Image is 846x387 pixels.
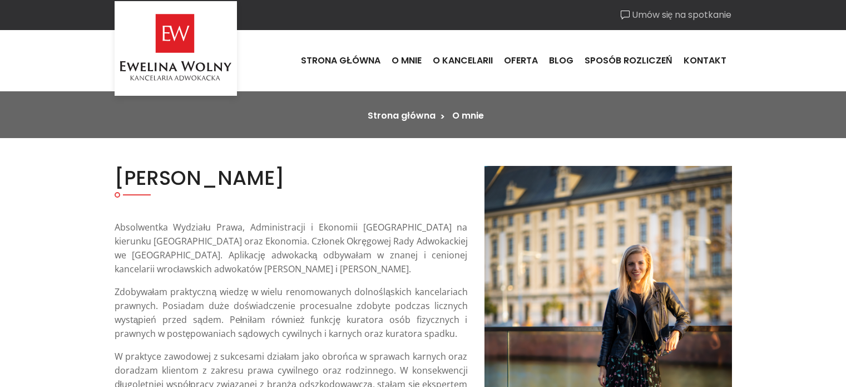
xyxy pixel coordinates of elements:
[427,46,498,76] a: O kancelarii
[621,8,732,22] a: Umów się na spotkanie
[678,46,732,76] a: Kontakt
[579,46,678,76] a: Sposób rozliczeń
[368,109,435,122] a: Strona główna
[115,285,468,341] p: Zdobywałam praktyczną wiedzę w wielu renomowanych dolnośląskich kancelariach prawnych. Posiadam d...
[295,46,386,76] a: Strona główna
[115,166,468,190] h2: [PERSON_NAME]
[498,46,543,76] a: Oferta
[543,46,579,76] a: Blog
[452,109,484,123] li: O mnie
[115,221,468,276] p: Absolwentka Wydziału Prawa, Administracji i Ekonomii [GEOGRAPHIC_DATA] na kierunku [GEOGRAPHIC_DA...
[386,46,427,76] a: O mnie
